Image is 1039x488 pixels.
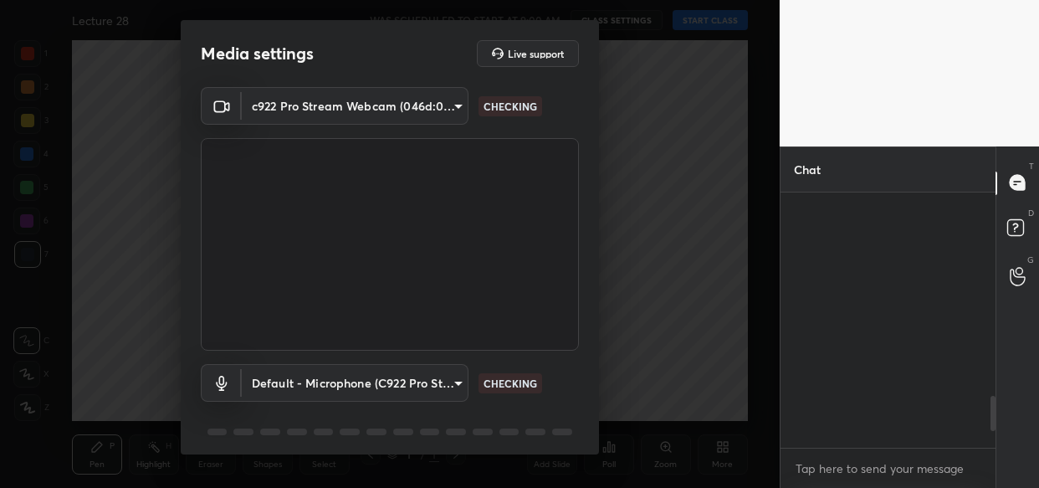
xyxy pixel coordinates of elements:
[1028,207,1034,219] p: D
[242,364,468,402] div: c922 Pro Stream Webcam (046d:085c)
[1027,254,1034,266] p: G
[1029,160,1034,172] p: T
[508,49,564,59] h5: Live support
[484,99,537,114] p: CHECKING
[484,376,537,391] p: CHECKING
[781,193,996,448] div: grid
[242,87,468,125] div: c922 Pro Stream Webcam (046d:085c)
[781,147,834,192] p: Chat
[201,43,314,64] h2: Media settings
